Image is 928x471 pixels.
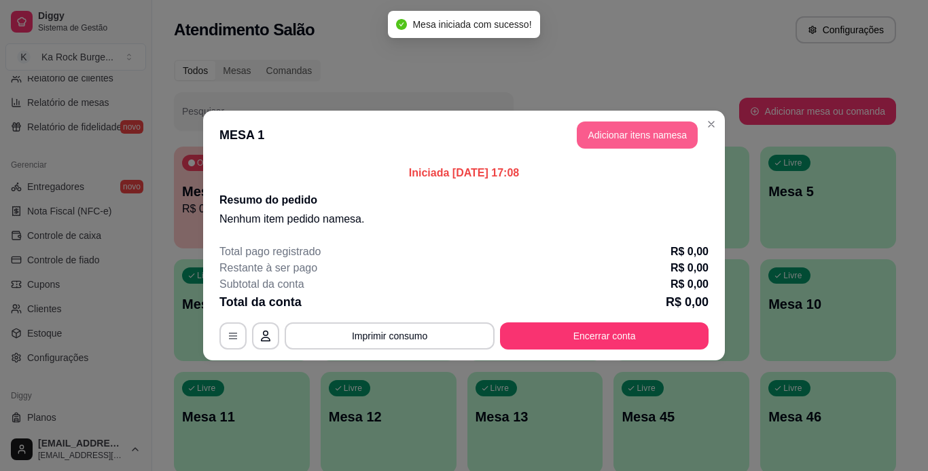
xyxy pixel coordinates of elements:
[577,121,698,149] button: Adicionar itens namesa
[500,322,709,350] button: Encerrar conta
[666,293,709,312] p: R$ 0,00
[219,192,709,208] h2: Resumo do pedido
[219,276,304,293] p: Subtotal da conta
[700,113,722,135] button: Close
[219,211,709,227] p: Nenhum item pedido na mesa .
[203,111,725,159] header: MESA 1
[285,322,495,350] button: Imprimir consumo
[219,244,321,260] p: Total pago registrado
[412,19,531,30] span: Mesa iniciada com sucesso!
[219,165,709,181] p: Iniciada [DATE] 17:08
[396,19,407,30] span: check-circle
[671,260,709,276] p: R$ 0,00
[219,260,317,276] p: Restante à ser pago
[219,293,302,312] p: Total da conta
[671,244,709,260] p: R$ 0,00
[671,276,709,293] p: R$ 0,00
